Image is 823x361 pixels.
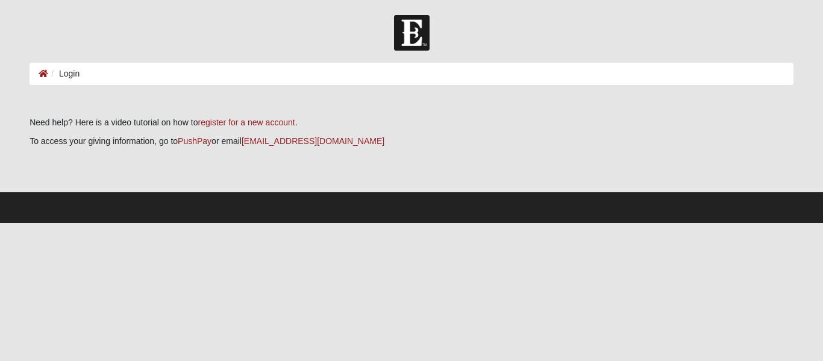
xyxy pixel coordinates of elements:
a: [EMAIL_ADDRESS][DOMAIN_NAME] [242,136,384,146]
p: Need help? Here is a video tutorial on how to . [30,116,793,129]
a: PushPay [178,136,211,146]
p: To access your giving information, go to or email [30,135,793,148]
img: Church of Eleven22 Logo [394,15,430,51]
li: Login [48,67,80,80]
a: register for a new account [198,118,295,127]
